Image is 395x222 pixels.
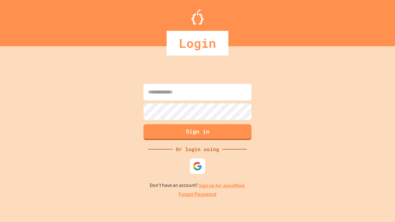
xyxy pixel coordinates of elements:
[143,124,252,140] button: Sign in
[173,146,222,153] div: Or login using
[179,191,216,198] a: Forgot Password
[167,31,228,55] div: Login
[191,9,204,25] img: Logo.svg
[150,182,246,189] p: Don't have an account?
[199,182,246,189] a: Sign up for JuiceMind.
[193,162,202,171] img: google-icon.svg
